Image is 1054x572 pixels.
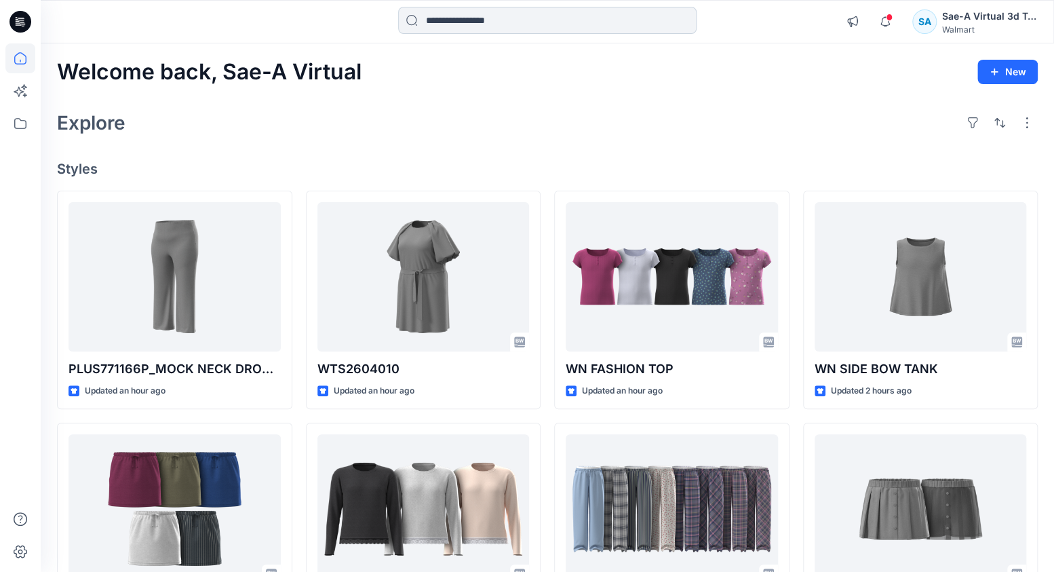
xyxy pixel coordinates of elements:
h2: Explore [57,112,125,134]
a: WTS2604010 [317,202,530,351]
a: PLUS771166P_MOCK NECK DROP SHOULDER TOP/BOTTOM [69,202,281,351]
p: WTS2604010 [317,360,530,379]
div: Walmart [942,24,1037,35]
p: WN SIDE BOW TANK [815,360,1027,379]
p: PLUS771166P_MOCK NECK DROP SHOULDER TOP/BOTTOM [69,360,281,379]
p: Updated an hour ago [334,384,414,398]
a: WN FASHION TOP [566,202,778,351]
a: WN SIDE BOW TANK [815,202,1027,351]
h2: Welcome back, Sae-A Virtual [57,60,362,85]
div: SA [912,9,937,34]
p: Updated an hour ago [582,384,663,398]
h4: Styles [57,161,1038,177]
p: Updated an hour ago [85,384,165,398]
p: WN FASHION TOP [566,360,778,379]
div: Sae-A Virtual 3d Team [942,8,1037,24]
p: Updated 2 hours ago [831,384,912,398]
button: New [977,60,1038,84]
